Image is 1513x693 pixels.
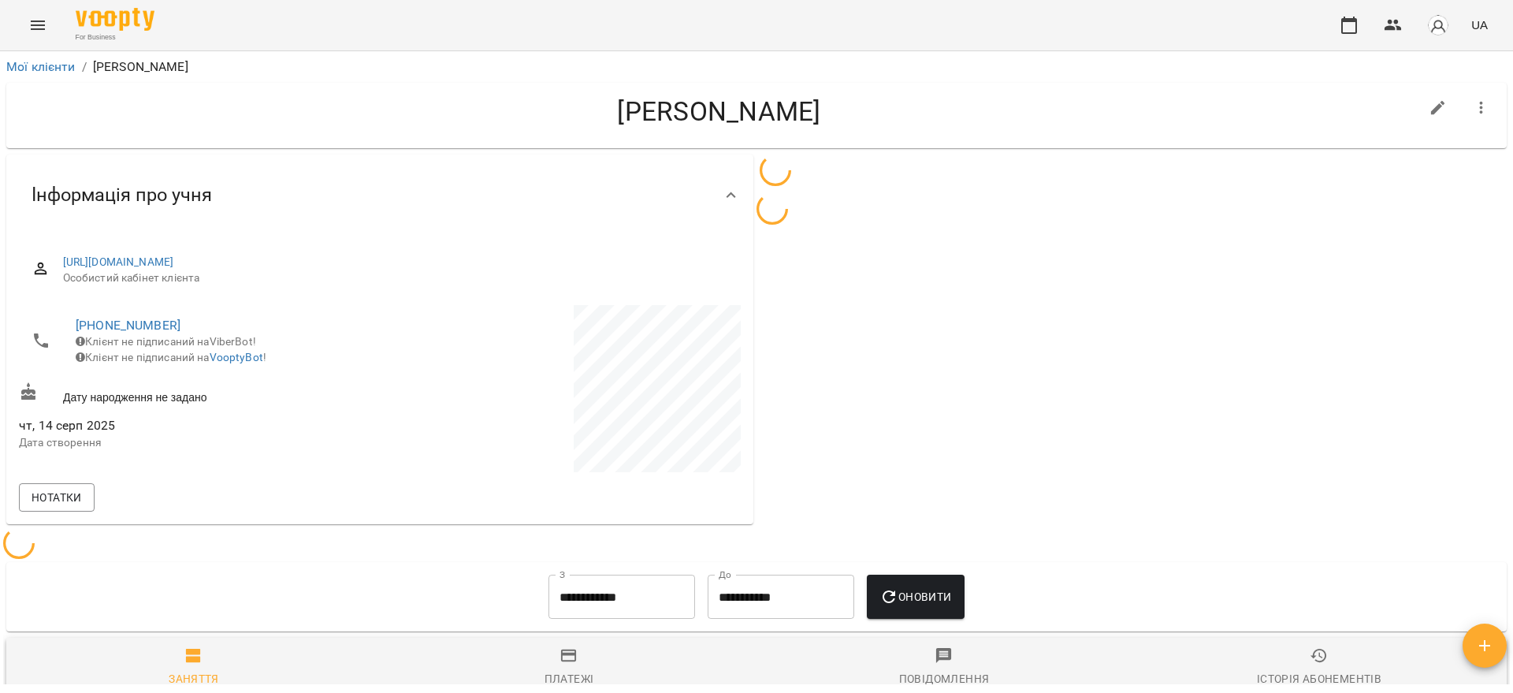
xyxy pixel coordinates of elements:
p: [PERSON_NAME] [93,58,188,76]
p: Дата створення [19,435,377,451]
div: Платежі [545,669,594,688]
h4: [PERSON_NAME] [19,95,1419,128]
button: Нотатки [19,483,95,512]
button: Оновити [867,575,964,619]
img: Voopty Logo [76,8,154,31]
span: Клієнт не підписаний на ! [76,351,266,363]
span: Нотатки [32,488,82,507]
a: VooptyBot [210,351,263,363]
nav: breadcrumb [6,58,1507,76]
li: / [82,58,87,76]
span: Клієнт не підписаний на ViberBot! [76,335,256,348]
span: For Business [76,32,154,43]
span: чт, 14 серп 2025 [19,416,377,435]
img: avatar_s.png [1427,14,1449,36]
div: Повідомлення [899,669,990,688]
span: Оновити [879,587,951,606]
a: [PHONE_NUMBER] [76,318,180,333]
div: Інформація про учня [6,155,753,236]
div: Дату народження не задано [16,379,380,408]
a: [URL][DOMAIN_NAME] [63,255,174,268]
span: Інформація про учня [32,183,212,207]
button: UA [1465,10,1494,39]
span: UA [1471,17,1488,33]
div: Заняття [169,669,219,688]
div: Історія абонементів [1257,669,1381,688]
span: Особистий кабінет клієнта [63,270,728,286]
button: Menu [19,6,57,44]
a: Мої клієнти [6,59,76,74]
